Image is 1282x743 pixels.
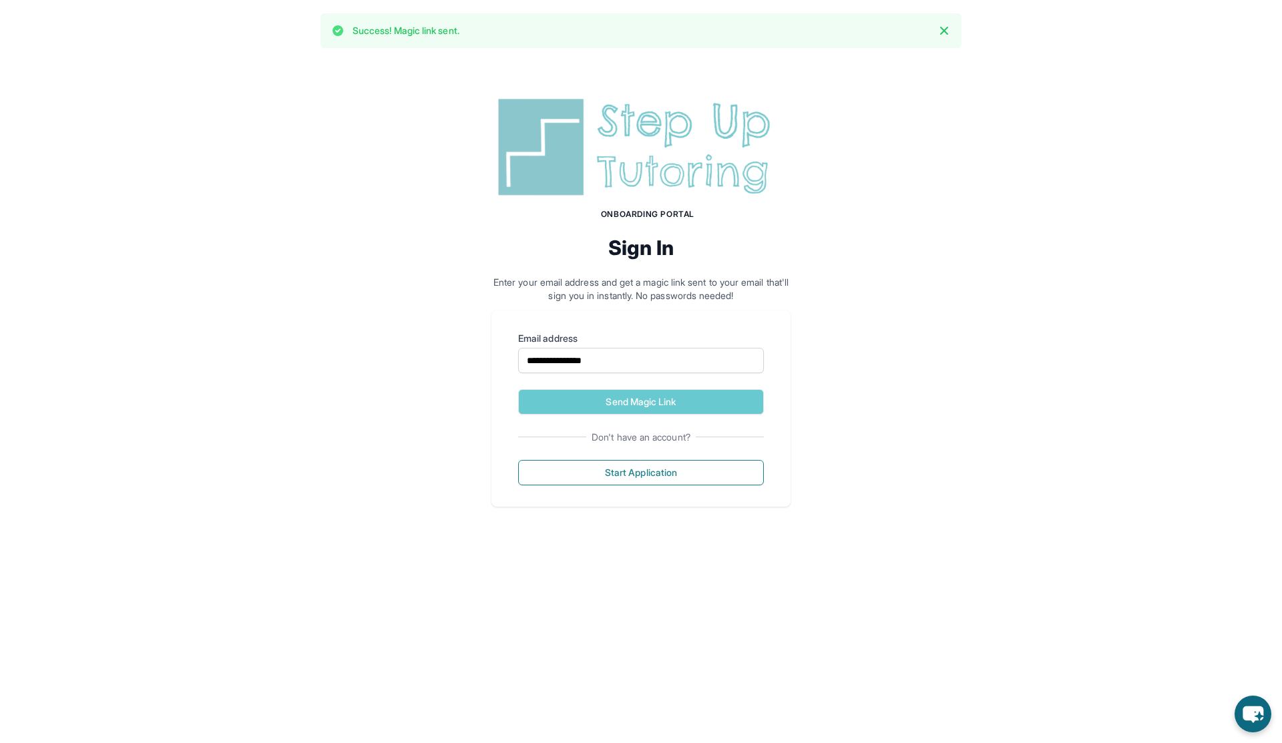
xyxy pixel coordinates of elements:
p: Success! Magic link sent. [353,24,459,37]
h1: Onboarding Portal [505,209,791,220]
button: Send Magic Link [518,389,764,415]
span: Don't have an account? [586,431,696,444]
label: Email address [518,332,764,345]
p: Enter your email address and get a magic link sent to your email that'll sign you in instantly. N... [491,276,791,302]
button: Start Application [518,460,764,485]
h2: Sign In [491,236,791,260]
img: Step Up Tutoring horizontal logo [491,93,791,201]
button: chat-button [1235,696,1271,732]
